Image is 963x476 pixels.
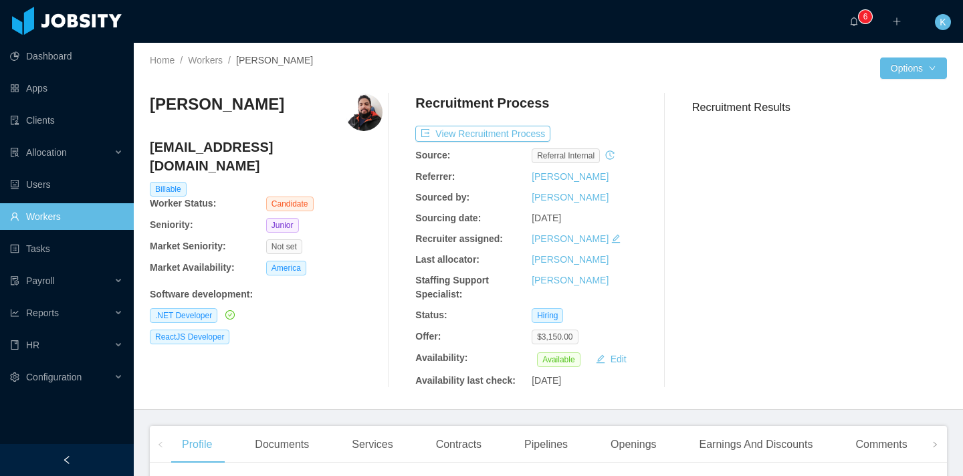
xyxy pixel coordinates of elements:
[600,426,667,463] div: Openings
[225,310,235,320] i: icon: check-circle
[415,192,469,203] b: Sourced by:
[26,340,39,350] span: HR
[532,213,561,223] span: [DATE]
[415,352,467,363] b: Availability:
[892,17,901,26] i: icon: plus
[940,14,946,30] span: K
[150,219,193,230] b: Seniority:
[10,107,123,134] a: icon: auditClients
[415,171,455,182] b: Referrer:
[150,308,217,323] span: .NET Developer
[266,218,299,233] span: Junior
[150,289,253,300] b: Software development :
[425,426,492,463] div: Contracts
[532,254,609,265] a: [PERSON_NAME]
[10,372,19,382] i: icon: setting
[266,261,306,275] span: America
[859,10,872,23] sup: 6
[415,94,549,112] h4: Recruitment Process
[532,375,561,386] span: [DATE]
[514,426,578,463] div: Pipelines
[845,426,918,463] div: Comments
[415,213,481,223] b: Sourcing date:
[532,233,609,244] a: [PERSON_NAME]
[532,330,578,344] span: $3,150.00
[10,308,19,318] i: icon: line-chart
[10,43,123,70] a: icon: pie-chartDashboard
[236,55,313,66] span: [PERSON_NAME]
[26,147,67,158] span: Allocation
[266,197,314,211] span: Candidate
[188,55,223,66] a: Workers
[605,150,615,160] i: icon: history
[150,94,284,115] h3: [PERSON_NAME]
[150,262,235,273] b: Market Availability:
[10,235,123,262] a: icon: profileTasks
[415,275,489,300] b: Staffing Support Specialist:
[26,275,55,286] span: Payroll
[415,310,447,320] b: Status:
[341,426,403,463] div: Services
[10,203,123,230] a: icon: userWorkers
[150,330,229,344] span: ReactJS Developer
[244,426,320,463] div: Documents
[150,138,383,175] h4: [EMAIL_ADDRESS][DOMAIN_NAME]
[415,128,550,139] a: icon: exportView Recruitment Process
[532,171,609,182] a: [PERSON_NAME]
[157,441,164,448] i: icon: left
[532,192,609,203] a: [PERSON_NAME]
[10,340,19,350] i: icon: book
[10,276,19,285] i: icon: file-protect
[591,351,632,367] button: icon: editEdit
[150,55,175,66] a: Home
[150,241,226,251] b: Market Seniority:
[415,233,503,244] b: Recruiter assigned:
[150,198,216,209] b: Worker Status:
[532,148,600,163] span: Referral internal
[10,75,123,102] a: icon: appstoreApps
[223,310,235,320] a: icon: check-circle
[849,17,859,26] i: icon: bell
[415,254,479,265] b: Last allocator:
[415,331,441,342] b: Offer:
[692,99,947,116] h3: Recruitment Results
[932,441,938,448] i: icon: right
[10,171,123,198] a: icon: robotUsers
[171,426,223,463] div: Profile
[880,57,947,79] button: Optionsicon: down
[10,148,19,157] i: icon: solution
[415,126,550,142] button: icon: exportView Recruitment Process
[863,10,868,23] p: 6
[415,150,450,160] b: Source:
[228,55,231,66] span: /
[26,308,59,318] span: Reports
[266,239,302,254] span: Not set
[180,55,183,66] span: /
[415,375,516,386] b: Availability last check:
[532,275,609,285] a: [PERSON_NAME]
[150,182,187,197] span: Billable
[689,426,824,463] div: Earnings And Discounts
[611,234,621,243] i: icon: edit
[532,308,563,323] span: Hiring
[345,94,383,131] img: 4c116d01-afe9-42fd-817f-0bb7a8670548_667177ac2bfe8-400w.png
[26,372,82,382] span: Configuration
